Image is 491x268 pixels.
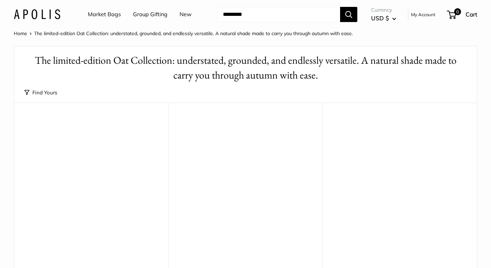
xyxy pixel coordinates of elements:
[88,9,121,20] a: Market Bags
[371,5,396,15] span: Currency
[448,9,477,20] a: 0 Cart
[340,7,357,22] button: Search
[329,120,470,260] a: Market Bag in OatMarket Bag in Oat
[454,8,461,15] span: 0
[175,120,316,260] a: Petite Market Bag in OatPetite Market Bag in Oat
[411,10,436,19] a: My Account
[14,29,353,38] nav: Breadcrumb
[217,7,340,22] input: Search...
[133,9,167,20] a: Group Gifting
[34,30,353,37] span: The limited-edition Oat Collection: understated, grounded, and endlessly versatile. A natural sha...
[24,53,467,83] h1: The limited-edition Oat Collection: understated, grounded, and endlessly versatile. A natural sha...
[371,14,389,22] span: USD $
[466,11,477,18] span: Cart
[371,13,396,24] button: USD $
[14,9,60,19] img: Apolis
[24,88,57,97] button: Find Yours
[180,9,192,20] a: New
[14,30,27,37] a: Home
